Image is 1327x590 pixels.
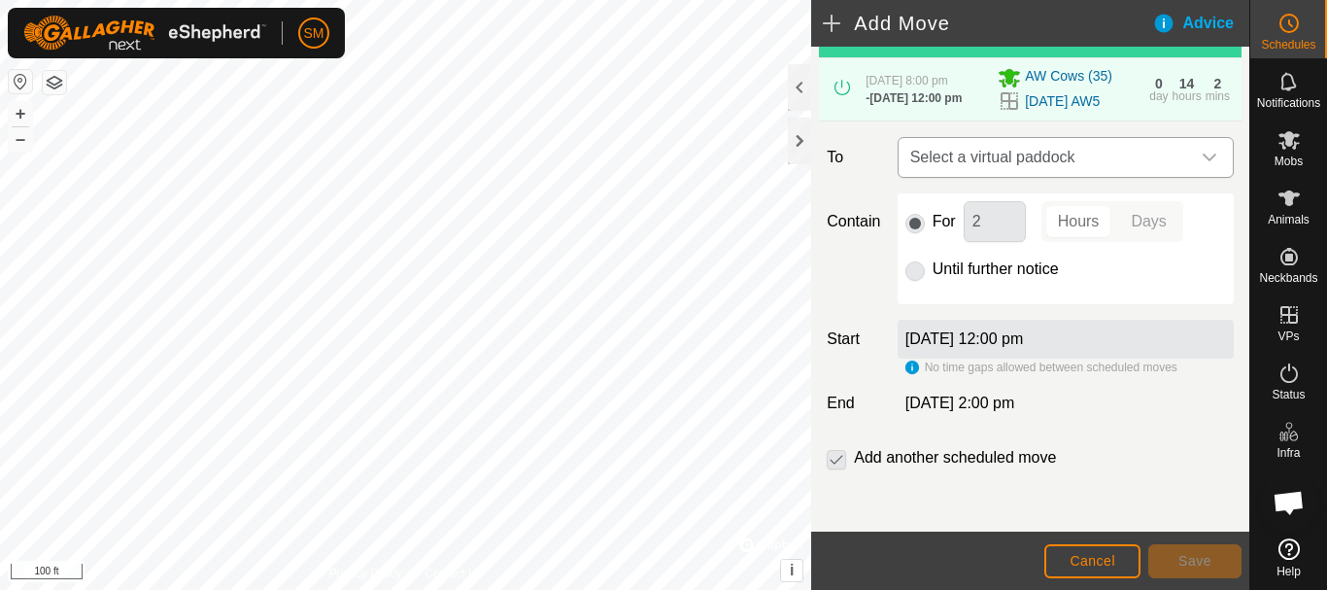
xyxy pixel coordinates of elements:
[1277,330,1299,342] span: VPs
[1155,77,1163,90] div: 0
[869,91,962,105] span: [DATE] 12:00 pm
[1190,138,1229,177] div: dropdown trigger
[9,102,32,125] button: +
[1261,39,1315,51] span: Schedules
[1070,553,1115,569] span: Cancel
[1268,214,1310,226] span: Animals
[1173,90,1202,102] div: hours
[425,565,482,582] a: Contact Us
[304,23,324,44] span: SM
[43,71,66,94] button: Map Layers
[925,361,1177,374] span: No time gaps allowed between scheduled moves
[1275,156,1303,167] span: Mobs
[1025,91,1100,112] a: [DATE] AW5
[1276,566,1301,577] span: Help
[819,137,889,178] label: To
[1276,447,1300,459] span: Infra
[1152,12,1249,35] div: Advice
[1257,97,1320,109] span: Notifications
[854,450,1056,466] label: Add another scheduled move
[1259,272,1317,284] span: Neckbands
[1044,544,1140,578] button: Cancel
[905,395,1015,411] span: [DATE] 2:00 pm
[790,562,794,578] span: i
[819,328,889,351] label: Start
[902,138,1190,177] span: Select a virtual paddock
[1179,77,1195,90] div: 14
[933,261,1059,277] label: Until further notice
[781,560,802,581] button: i
[866,89,962,107] div: -
[1178,553,1211,569] span: Save
[1149,90,1168,102] div: day
[9,70,32,93] button: Reset Map
[1213,77,1221,90] div: 2
[823,12,1151,35] h2: Add Move
[819,392,889,415] label: End
[23,16,266,51] img: Gallagher Logo
[866,74,947,87] span: [DATE] 8:00 pm
[1206,90,1230,102] div: mins
[1272,389,1305,400] span: Status
[819,210,889,233] label: Contain
[9,127,32,151] button: –
[933,214,956,229] label: For
[329,565,402,582] a: Privacy Policy
[1148,544,1242,578] button: Save
[1260,473,1318,532] div: Open chat
[1025,66,1112,89] span: AW Cows (35)
[1250,531,1327,585] a: Help
[905,330,1024,347] label: [DATE] 12:00 pm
